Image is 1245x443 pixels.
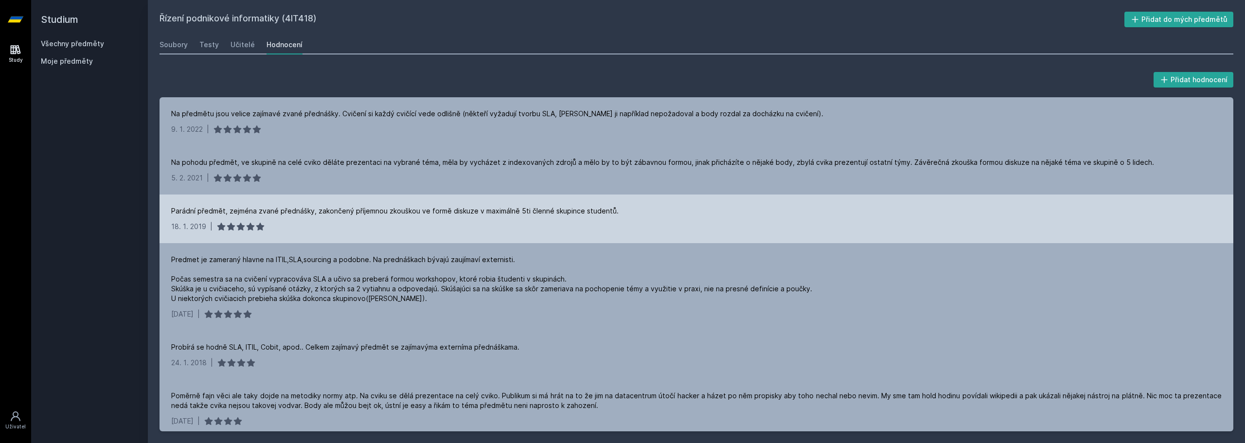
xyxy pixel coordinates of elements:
div: Na pohodu předmět, ve skupině na celé cviko děláte prezentaci na vybrané téma, měla by vycházet z... [171,158,1154,167]
div: Uživatel [5,423,26,430]
h2: Řízení podnikové informatiky (4IT418) [160,12,1124,27]
div: 24. 1. 2018 [171,358,207,368]
a: Všechny předměty [41,39,104,48]
div: 9. 1. 2022 [171,124,203,134]
div: [DATE] [171,416,194,426]
div: | [207,173,209,183]
div: Učitelé [231,40,255,50]
a: Soubory [160,35,188,54]
div: | [207,124,209,134]
span: Moje předměty [41,56,93,66]
a: Study [2,39,29,69]
a: Uživatel [2,406,29,435]
div: 5. 2. 2021 [171,173,203,183]
a: Učitelé [231,35,255,54]
button: Přidat do mých předmětů [1124,12,1234,27]
button: Přidat hodnocení [1154,72,1234,88]
div: Predmet je zameraný hlavne na ITIL,SLA,sourcing a podobne. Na prednáškach bývajú zaujímaví extern... [171,255,812,303]
div: Na předmětu jsou velice zajímavé zvané přednášky. Cvičení si každý cvičící vede odlišně (někteří ... [171,109,823,119]
div: 18. 1. 2019 [171,222,206,231]
div: [DATE] [171,309,194,319]
div: Study [9,56,23,64]
div: Poměrně fajn věci ale taky dojde na metodiky normy atp. Na cviku se dělá prezentace na celý cviko... [171,391,1222,410]
div: | [210,222,213,231]
a: Testy [199,35,219,54]
a: Hodnocení [267,35,302,54]
div: Parádní předmět, zejména zvané přednášky, zakončený příjemnou zkouškou ve formě diskuze v maximál... [171,206,619,216]
div: Soubory [160,40,188,50]
div: Probírá se hodně SLA, ITIL, Cobit, apod.. Celkem zajímavý předmět se zajímavýma externíma přednáš... [171,342,519,352]
div: Testy [199,40,219,50]
div: | [197,309,200,319]
div: | [197,416,200,426]
div: | [211,358,213,368]
div: Hodnocení [267,40,302,50]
